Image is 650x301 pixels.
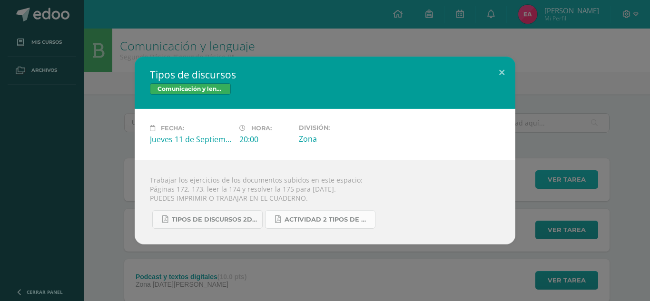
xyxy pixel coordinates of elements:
div: Trabajar los ejercicios de los documentos subidos en este espacio: Páginas 172, 173, leer la 174 ... [135,160,515,244]
span: Tipos de discursos 2do. Bás..pdf [172,216,257,223]
span: Fecha: [161,125,184,132]
div: Jueves 11 de Septiembre [150,134,232,145]
a: Actividad 2 tipos de discursos.pdf [265,210,375,229]
label: División: [299,124,381,131]
a: Tipos de discursos 2do. Bás..pdf [152,210,263,229]
div: Zona [299,134,381,144]
button: Close (Esc) [488,57,515,89]
span: Comunicación y lenguaje [150,83,231,95]
span: Hora: [251,125,272,132]
span: Actividad 2 tipos de discursos.pdf [285,216,370,223]
h2: Tipos de discursos [150,68,500,81]
div: 20:00 [239,134,291,145]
